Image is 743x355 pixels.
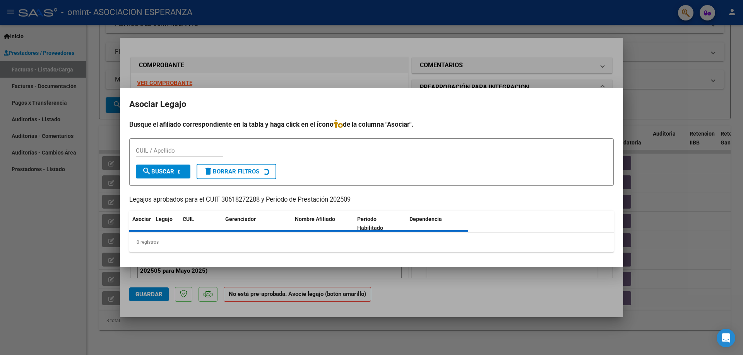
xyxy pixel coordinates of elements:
datatable-header-cell: Asociar [129,211,152,236]
span: Borrar Filtros [204,168,259,175]
span: Gerenciador [225,216,256,222]
mat-icon: search [142,166,151,176]
h4: Busque el afiliado correspondiente en la tabla y haga click en el ícono de la columna "Asociar". [129,119,614,129]
span: Legajo [156,216,173,222]
p: Legajos aprobados para el CUIT 30618272288 y Período de Prestación 202509 [129,195,614,205]
datatable-header-cell: Dependencia [406,211,469,236]
span: Buscar [142,168,174,175]
span: Asociar [132,216,151,222]
span: CUIL [183,216,194,222]
span: Nombre Afiliado [295,216,335,222]
datatable-header-cell: Nombre Afiliado [292,211,354,236]
div: 0 registros [129,233,614,252]
span: Periodo Habilitado [357,216,383,231]
span: Dependencia [409,216,442,222]
mat-icon: delete [204,166,213,176]
datatable-header-cell: Legajo [152,211,180,236]
div: Open Intercom Messenger [717,329,735,347]
datatable-header-cell: Gerenciador [222,211,292,236]
button: Buscar [136,165,190,178]
datatable-header-cell: Periodo Habilitado [354,211,406,236]
h2: Asociar Legajo [129,97,614,112]
button: Borrar Filtros [197,164,276,179]
datatable-header-cell: CUIL [180,211,222,236]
